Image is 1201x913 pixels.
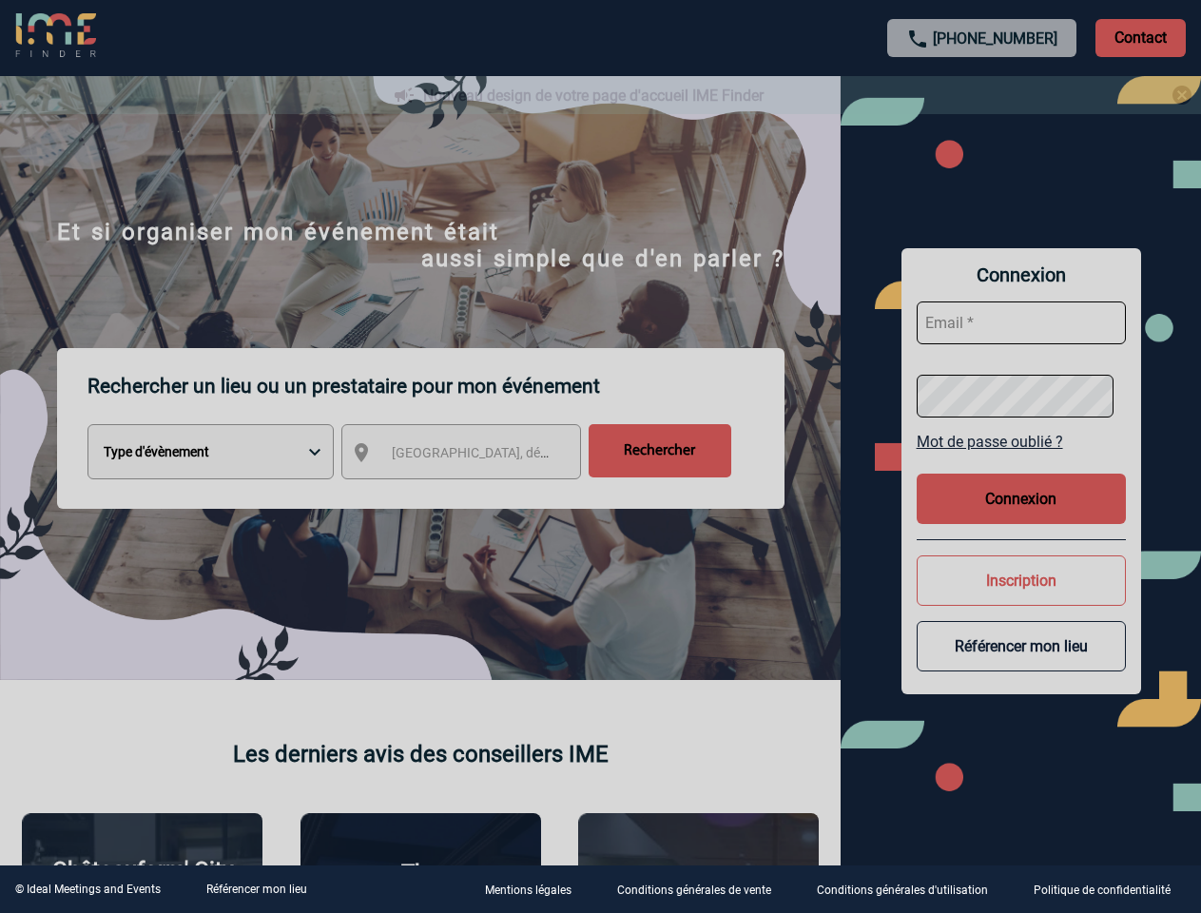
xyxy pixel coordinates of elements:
[1034,884,1171,898] p: Politique de confidentialité
[15,883,161,896] div: © Ideal Meetings and Events
[617,884,771,898] p: Conditions générales de vente
[206,883,307,896] a: Référencer mon lieu
[802,881,1018,899] a: Conditions générales d'utilisation
[470,881,602,899] a: Mentions légales
[817,884,988,898] p: Conditions générales d'utilisation
[602,881,802,899] a: Conditions générales de vente
[485,884,571,898] p: Mentions légales
[1018,881,1201,899] a: Politique de confidentialité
